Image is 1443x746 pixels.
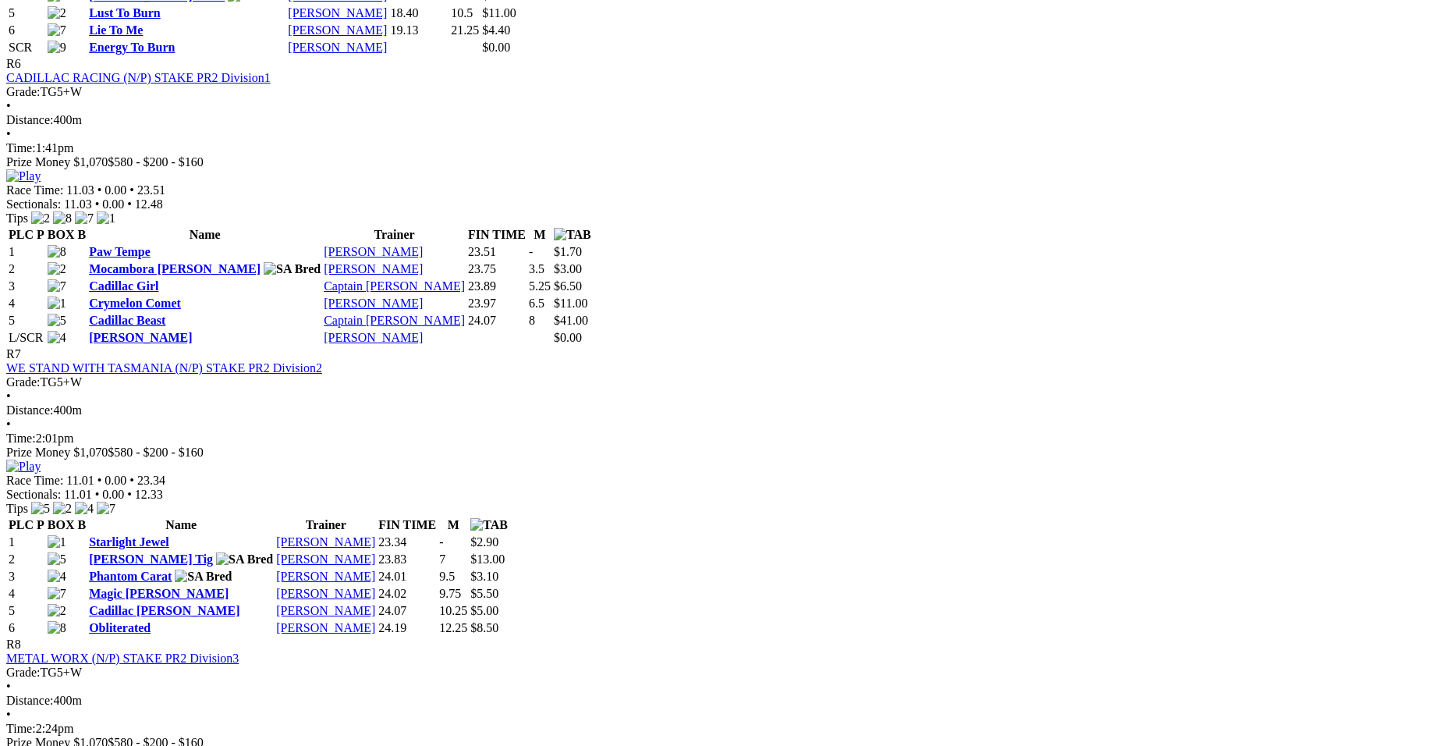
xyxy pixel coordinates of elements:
span: 0.00 [105,183,126,197]
span: 23.51 [137,183,165,197]
img: 1 [48,535,66,549]
img: TAB [554,228,591,242]
a: [PERSON_NAME] [324,331,423,344]
a: [PERSON_NAME] [276,570,375,583]
a: Lust To Burn [89,6,161,20]
a: Starlight Jewel [89,535,169,549]
span: 11.03 [66,183,94,197]
span: Grade: [6,375,41,389]
td: 1 [8,535,45,550]
img: 8 [48,621,66,635]
span: 0.00 [105,474,126,487]
span: R8 [6,638,21,651]
img: SA Bred [264,262,321,276]
th: Name [88,517,274,533]
img: 2 [48,262,66,276]
span: 12.33 [135,488,163,501]
text: 21.25 [451,23,479,37]
span: • [97,474,102,487]
td: 23.83 [378,552,437,567]
a: Paw Tempe [89,245,151,258]
td: 24.07 [378,603,437,619]
th: M [528,227,551,243]
td: 19.13 [389,23,448,38]
th: Trainer [323,227,466,243]
span: • [6,389,11,403]
a: Cadillac [PERSON_NAME] [89,604,239,617]
text: 5.25 [529,279,551,293]
span: • [127,197,132,211]
span: • [129,474,134,487]
span: $13.00 [470,552,505,566]
span: B [77,518,86,531]
div: Prize Money $1,070 [6,155,1437,169]
a: [PERSON_NAME] Tig [89,552,213,566]
span: 0.00 [102,488,124,501]
td: 3 [8,279,45,294]
span: • [95,488,100,501]
span: $5.00 [470,604,498,617]
div: 1:41pm [6,141,1437,155]
text: 8 [529,314,535,327]
td: 24.01 [378,569,437,584]
span: $3.00 [554,262,582,275]
span: P [37,228,44,241]
span: $0.00 [554,331,582,344]
th: FIN TIME [467,227,526,243]
a: [PERSON_NAME] [276,621,375,634]
a: METAL WORX (N/P) STAKE PR2 Division3 [6,652,239,665]
a: Energy To Burn [89,41,175,54]
a: [PERSON_NAME] [288,41,387,54]
div: 400m [6,694,1437,708]
img: 8 [53,211,72,226]
img: 5 [48,314,66,328]
td: SCR [8,40,45,55]
td: 3 [8,569,45,584]
span: • [129,183,134,197]
div: TG5+W [6,85,1437,99]
a: Cadillac Beast [89,314,165,327]
span: Distance: [6,694,53,707]
th: M [438,517,468,533]
td: 24.19 [378,620,437,636]
a: Phantom Carat [89,570,172,583]
span: $4.40 [482,23,510,37]
span: $5.50 [470,587,498,600]
div: 2:24pm [6,722,1437,736]
img: 1 [97,211,115,226]
span: Grade: [6,85,41,98]
img: 7 [97,502,115,516]
a: Captain [PERSON_NAME] [324,279,465,293]
td: 23.75 [467,261,526,277]
span: P [37,518,44,531]
span: $3.10 [470,570,498,583]
span: $11.00 [482,6,516,20]
img: Play [6,460,41,474]
span: 11.03 [64,197,91,211]
text: - [439,535,443,549]
div: 2:01pm [6,432,1437,446]
span: • [6,127,11,140]
span: Distance: [6,403,53,417]
a: [PERSON_NAME] [276,535,375,549]
a: Captain [PERSON_NAME] [324,314,465,327]
img: 4 [48,570,66,584]
text: 3.5 [529,262,544,275]
td: 23.34 [378,535,437,550]
img: 8 [48,245,66,259]
span: Sectionals: [6,488,61,501]
img: Play [6,169,41,183]
text: 12.25 [439,621,467,634]
span: B [77,228,86,241]
td: 1 [8,244,45,260]
span: BOX [48,228,75,241]
img: 7 [48,587,66,601]
span: Grade: [6,666,41,679]
td: 24.07 [467,313,526,329]
span: R6 [6,57,21,70]
text: - [529,245,533,258]
img: 2 [48,604,66,618]
th: Name [88,227,321,243]
img: 1 [48,297,66,311]
th: FIN TIME [378,517,437,533]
